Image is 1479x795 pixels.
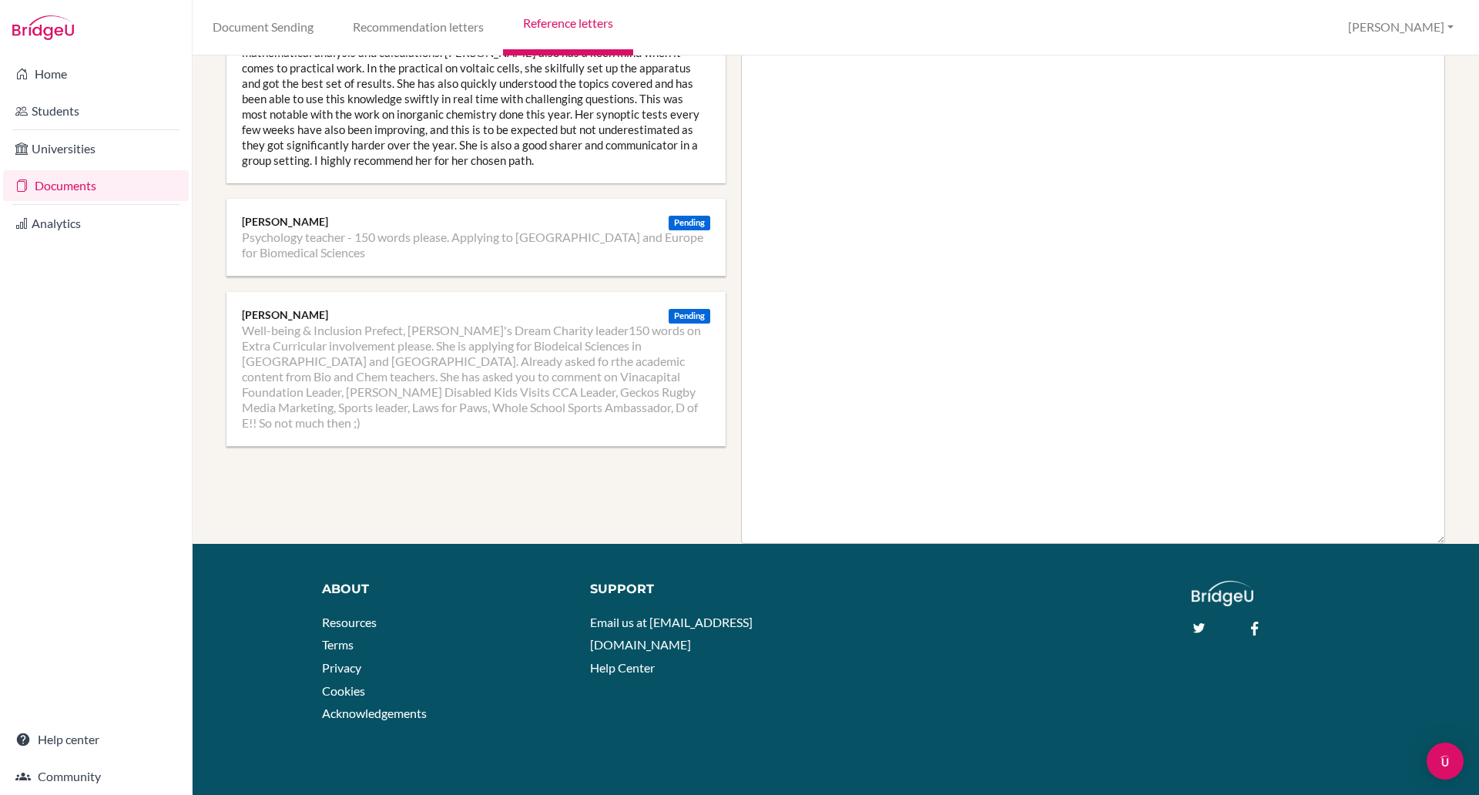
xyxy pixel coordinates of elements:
[3,208,189,239] a: Analytics
[1192,581,1254,606] img: logo_white@2x-f4f0deed5e89b7ecb1c2cc34c3e3d731f90f0f143d5ea2071677605dd97b5244.png
[242,214,710,230] div: [PERSON_NAME]
[3,59,189,89] a: Home
[3,170,189,201] a: Documents
[590,581,822,599] div: Support
[3,724,189,755] a: Help center
[322,581,568,599] div: About
[322,615,377,629] a: Resources
[242,307,710,323] div: [PERSON_NAME]
[590,660,655,675] a: Help Center
[322,683,365,698] a: Cookies
[242,323,710,431] li: Well-being & Inclusion Prefect, [PERSON_NAME]'s Dream Charity leader150 words on Extra Curricular...
[322,660,361,675] a: Privacy
[669,216,710,230] div: Pending
[242,230,710,260] li: Psychology teacher - 150 words please. Applying to [GEOGRAPHIC_DATA] and Europe for Biomedical Sc...
[3,761,189,792] a: Community
[322,637,354,652] a: Terms
[3,133,189,164] a: Universities
[590,615,753,652] a: Email us at [EMAIL_ADDRESS][DOMAIN_NAME]
[1341,13,1461,42] button: [PERSON_NAME]
[322,706,427,720] a: Acknowledgements
[3,96,189,126] a: Students
[1427,743,1464,780] div: Open Intercom Messenger
[12,15,74,40] img: Bridge-U
[669,309,710,324] div: Pending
